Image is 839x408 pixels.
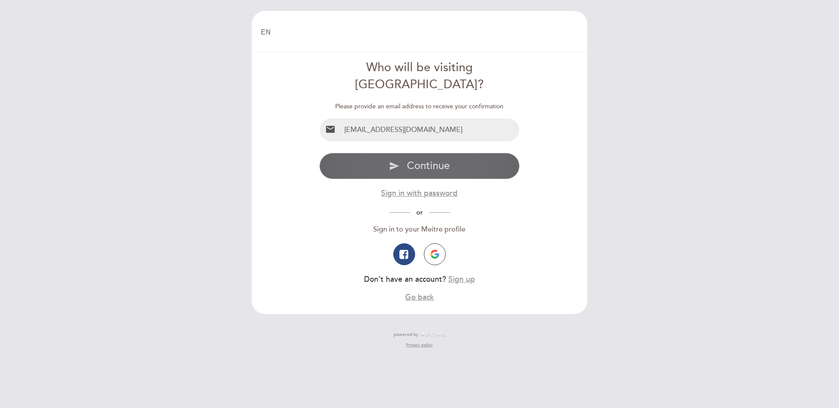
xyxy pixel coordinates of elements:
img: MEITRE [420,332,445,337]
span: or [410,209,429,216]
i: send [389,161,399,171]
a: powered by [394,332,445,338]
div: Please provide an email address to receive your confirmation [319,102,520,111]
input: Email [341,118,520,142]
div: Who will be visiting [GEOGRAPHIC_DATA]? [319,59,520,93]
button: send Continue [319,153,520,179]
img: icon-google.png [430,250,439,259]
button: Go back [405,292,434,303]
a: Privacy policy [406,342,433,348]
div: Sign in to your Meitre profile [319,225,520,235]
span: Don’t have an account? [364,275,446,284]
button: Sign in with password [381,188,458,199]
button: Sign up [448,274,475,285]
i: email [325,124,336,135]
span: Continue [407,159,450,172]
span: powered by [394,332,418,338]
